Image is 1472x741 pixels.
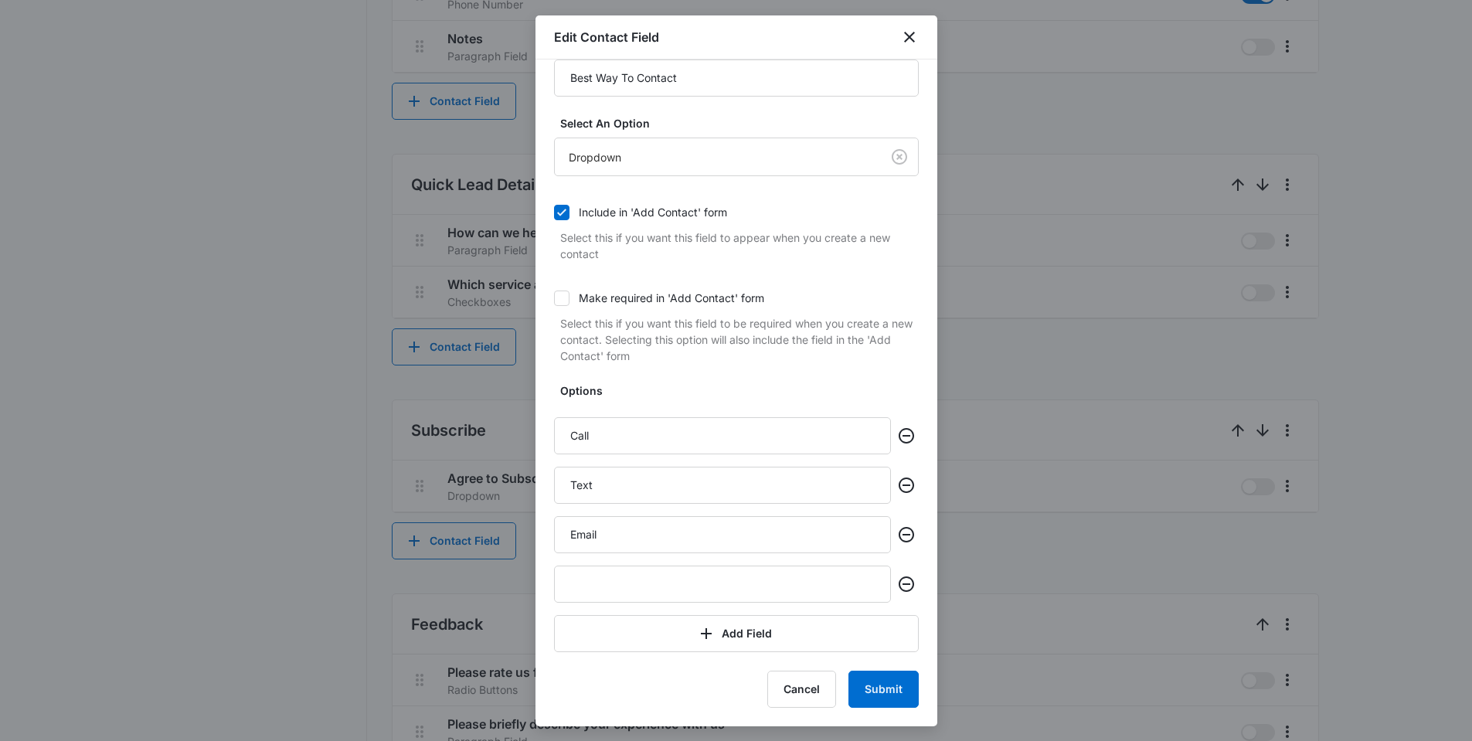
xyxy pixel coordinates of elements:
[894,423,919,448] button: Remove
[560,229,919,262] p: Select this if you want this field to appear when you create a new contact
[887,144,912,169] button: Clear
[900,28,919,46] button: close
[579,290,764,306] div: Make required in 'Add Contact' form
[554,28,659,46] h1: Edit Contact Field
[579,204,727,220] div: Include in 'Add Contact' form
[560,382,925,399] label: Options
[848,671,919,708] button: Submit
[767,671,836,708] button: Cancel
[560,115,925,131] label: Select An Option
[554,615,919,652] button: Add Field
[560,315,919,364] p: Select this if you want this field to be required when you create a new contact. Selecting this o...
[894,473,919,498] button: Remove
[894,572,919,597] button: Remove
[554,59,919,97] input: Name
[894,522,919,547] button: Remove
